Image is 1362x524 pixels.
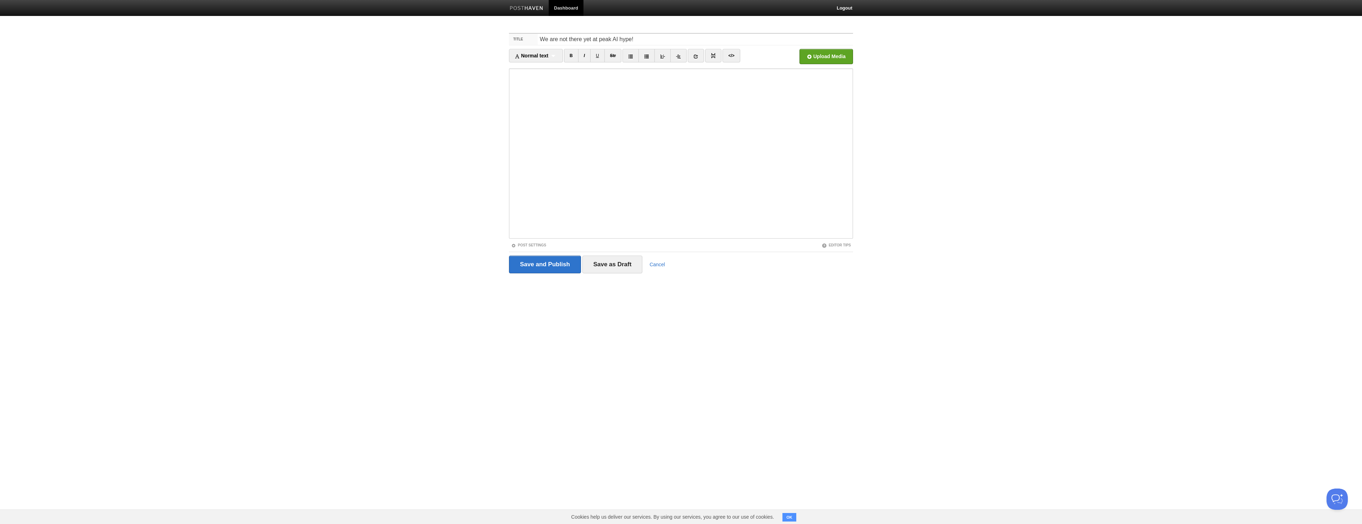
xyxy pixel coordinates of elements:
a: U [590,49,605,62]
a: Editor Tips [822,243,851,247]
a: I [578,49,591,62]
img: Posthaven-bar [510,6,543,11]
button: OK [782,513,796,522]
input: Save and Publish [509,256,581,273]
label: Title [509,34,538,45]
span: Cookies help us deliver our services. By using our services, you agree to our use of cookies. [564,510,781,524]
a: Cancel [649,262,665,267]
iframe: Help Scout Beacon - Open [1327,489,1348,510]
del: Str [610,53,616,58]
a: Post Settings [511,243,546,247]
a: Str [604,49,622,62]
a: </> [722,49,740,62]
span: Normal text [515,53,548,58]
img: pagebreak-icon.png [711,53,716,58]
input: Save as Draft [582,256,643,273]
a: B [564,49,578,62]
